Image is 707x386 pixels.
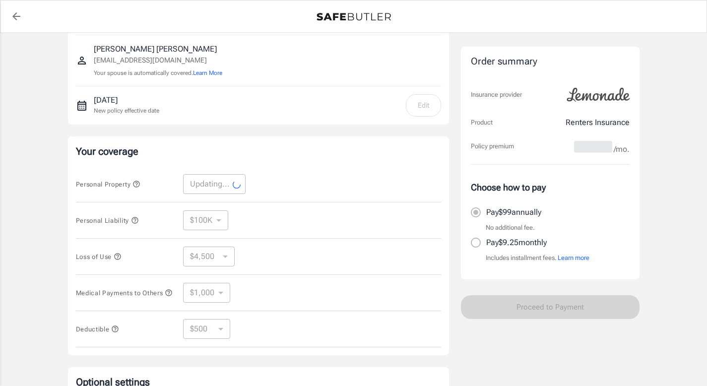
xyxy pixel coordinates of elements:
span: Personal Property [76,181,140,188]
p: Your coverage [76,144,441,158]
svg: Insured person [76,55,88,66]
p: Includes installment fees. [486,253,589,263]
span: /mo. [614,142,630,156]
p: [DATE] [94,94,159,106]
button: Personal Liability [76,214,139,226]
button: Personal Property [76,178,140,190]
a: back to quotes [6,6,26,26]
svg: New policy start date [76,100,88,112]
div: Order summary [471,55,630,69]
p: Your spouse is automatically covered. [94,68,222,78]
p: Pay $99 annually [486,206,541,218]
span: Deductible [76,325,120,333]
button: Learn more [558,253,589,263]
img: Back to quotes [317,13,391,21]
button: Deductible [76,323,120,335]
p: Insurance provider [471,90,522,100]
button: Learn More [193,68,222,77]
span: Loss of Use [76,253,122,260]
span: Personal Liability [76,217,139,224]
p: New policy effective date [94,106,159,115]
p: Policy premium [471,141,514,151]
p: [PERSON_NAME] [PERSON_NAME] [94,43,222,55]
p: [EMAIL_ADDRESS][DOMAIN_NAME] [94,55,222,65]
p: Choose how to pay [471,181,630,194]
button: Loss of Use [76,251,122,262]
p: Renters Insurance [566,117,630,129]
p: Product [471,118,493,128]
p: No additional fee. [486,223,535,233]
p: Pay $9.25 monthly [486,237,547,249]
button: Medical Payments to Others [76,287,173,299]
span: Medical Payments to Others [76,289,173,297]
img: Lemonade [561,81,636,109]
